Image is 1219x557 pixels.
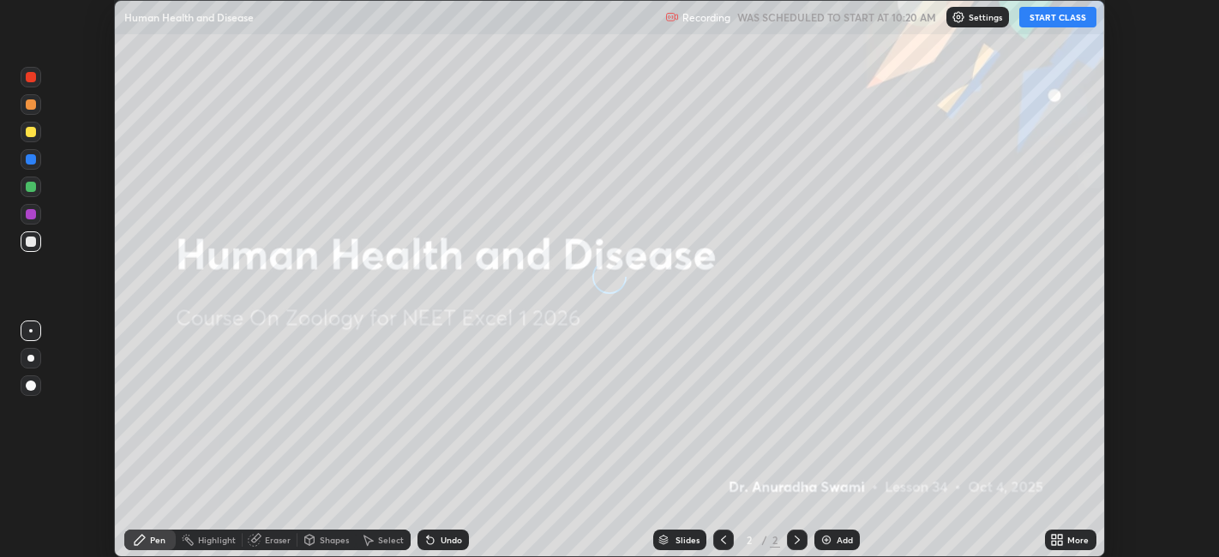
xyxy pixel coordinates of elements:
div: More [1067,536,1089,544]
div: Eraser [265,536,291,544]
div: Select [378,536,404,544]
img: add-slide-button [820,533,833,547]
div: 2 [741,535,758,545]
button: START CLASS [1019,7,1096,27]
img: class-settings-icons [952,10,965,24]
div: 2 [770,532,780,548]
div: Add [837,536,853,544]
p: Recording [682,11,730,24]
div: Undo [441,536,462,544]
p: Settings [969,13,1002,21]
h5: WAS SCHEDULED TO START AT 10:20 AM [737,9,936,25]
p: Human Health and Disease [124,10,254,24]
div: Slides [676,536,700,544]
div: Highlight [198,536,236,544]
div: Pen [150,536,165,544]
div: Shapes [320,536,349,544]
div: / [761,535,766,545]
img: recording.375f2c34.svg [665,10,679,24]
